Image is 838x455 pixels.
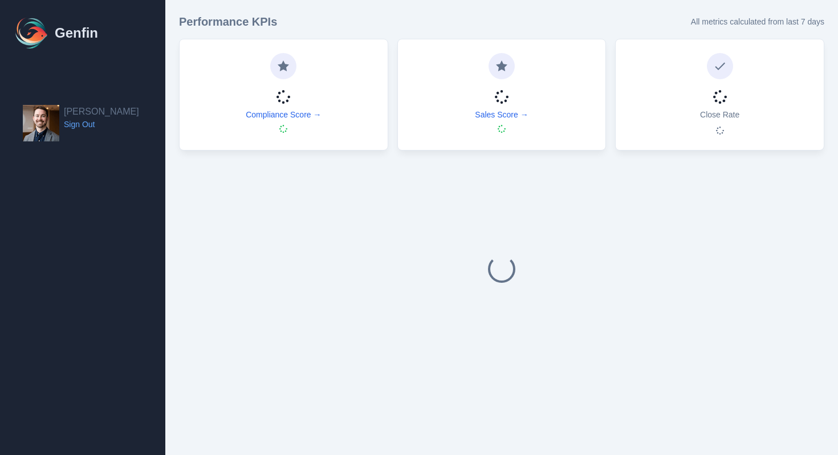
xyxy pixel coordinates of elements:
h2: [PERSON_NAME] [64,105,139,119]
h3: Performance KPIs [179,14,277,30]
a: Sales Score → [475,109,528,120]
img: Logo [14,15,50,51]
p: All metrics calculated from last 7 days [691,16,824,27]
h1: Genfin [55,24,98,42]
img: Jordan Stamman [23,105,59,141]
a: Sign Out [64,119,139,130]
p: Close Rate [700,109,739,120]
a: Compliance Score → [246,109,321,120]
